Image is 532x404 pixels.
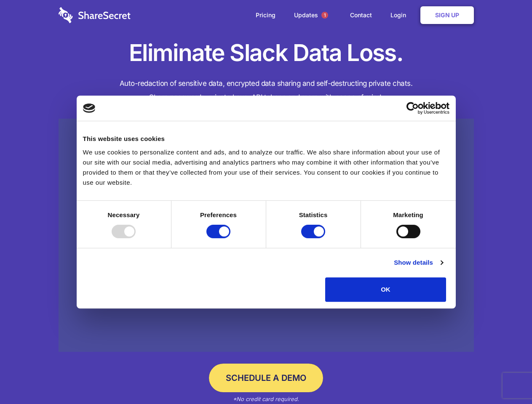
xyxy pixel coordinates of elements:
strong: Statistics [299,211,328,218]
a: Show details [394,258,443,268]
button: OK [325,277,446,302]
div: We use cookies to personalize content and ads, and to analyze our traffic. We also share informat... [83,147,449,188]
em: *No credit card required. [233,396,299,402]
strong: Marketing [393,211,423,218]
a: Wistia video thumbnail [59,119,474,352]
a: Usercentrics Cookiebot - opens in a new window [376,102,449,114]
a: Contact [342,2,380,28]
img: logo [83,104,96,113]
img: logo-wordmark-white-trans-d4663122ce5f474addd5e946df7df03e33cb6a1c49d2221995e7729f52c070b2.svg [59,7,131,23]
strong: Necessary [108,211,140,218]
a: Schedule a Demo [209,364,323,392]
span: 1 [321,12,328,19]
strong: Preferences [200,211,237,218]
h4: Auto-redaction of sensitive data, encrypted data sharing and self-destructing private chats. Shar... [59,77,474,104]
a: Pricing [247,2,284,28]
h1: Eliminate Slack Data Loss. [59,38,474,68]
a: Sign Up [420,6,474,24]
div: This website uses cookies [83,134,449,144]
a: Login [382,2,419,28]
